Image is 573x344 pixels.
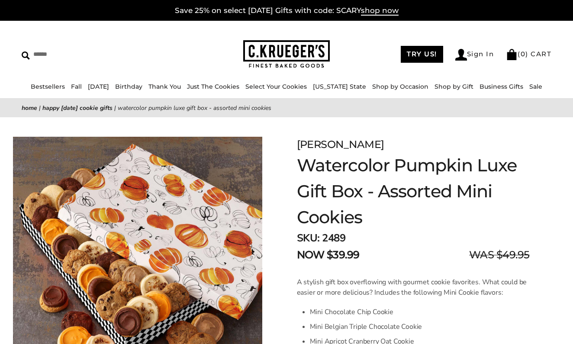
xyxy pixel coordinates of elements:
img: C.KRUEGER'S [243,40,330,68]
input: Search [22,48,144,61]
span: | [39,104,41,112]
strong: SKU: [297,231,320,245]
li: Mini Chocolate Chip Cookie [310,305,530,319]
span: shop now [361,6,399,16]
img: Account [455,49,467,61]
a: Fall [71,83,82,90]
p: A stylish gift box overflowing with gourmet cookie favorites. What could be easier or more delici... [297,277,530,298]
span: 0 [521,50,526,58]
a: [DATE] [88,83,109,90]
a: Save 25% on select [DATE] Gifts with code: SCARYshop now [175,6,399,16]
a: Bestsellers [31,83,65,90]
a: Thank You [148,83,181,90]
a: Sign In [455,49,494,61]
a: [US_STATE] State [313,83,366,90]
span: NOW $39.99 [297,247,360,263]
a: Home [22,104,37,112]
a: Business Gifts [480,83,523,90]
a: Shop by Gift [435,83,473,90]
span: Watercolor Pumpkin Luxe Gift Box - Assorted Mini Cookies [118,104,271,112]
a: (0) CART [506,50,551,58]
h1: Watercolor Pumpkin Luxe Gift Box - Assorted Mini Cookies [297,152,530,230]
nav: breadcrumbs [22,103,551,113]
a: Sale [529,83,542,90]
div: [PERSON_NAME] [297,137,530,152]
a: Shop by Occasion [372,83,428,90]
span: WAS $49.95 [469,247,530,263]
li: Mini Belgian Triple Chocolate Cookie [310,319,530,334]
a: Just The Cookies [187,83,239,90]
img: Bag [506,49,518,60]
img: Search [22,51,30,60]
a: Happy [DATE] Cookie Gifts [42,104,113,112]
span: 2489 [322,231,345,245]
a: Select Your Cookies [245,83,307,90]
span: | [114,104,116,112]
a: Birthday [115,83,142,90]
a: TRY US! [401,46,443,63]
